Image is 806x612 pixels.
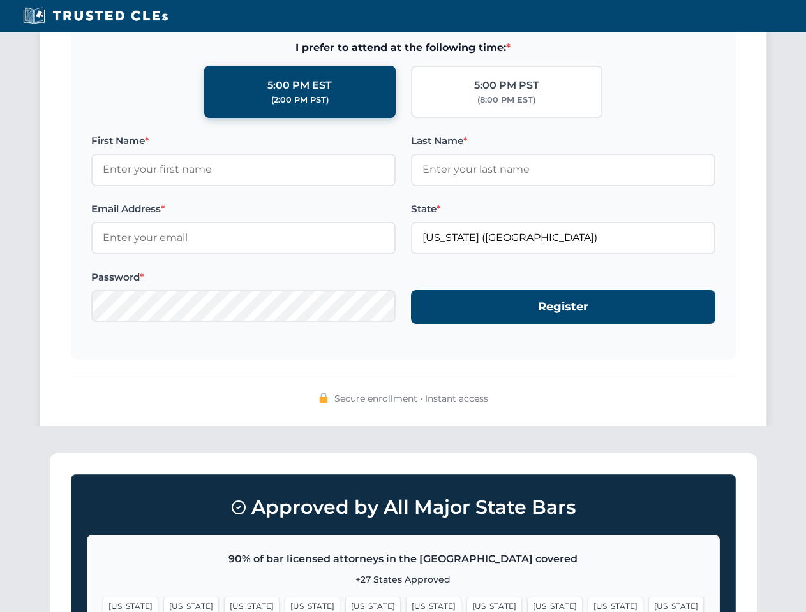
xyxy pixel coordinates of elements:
[267,77,332,94] div: 5:00 PM EST
[411,290,715,324] button: Register
[91,133,396,149] label: First Name
[91,40,715,56] span: I prefer to attend at the following time:
[91,201,396,217] label: Email Address
[19,6,172,25] img: Trusted CLEs
[411,133,715,149] label: Last Name
[318,393,329,403] img: 🔒
[334,391,488,405] span: Secure enrollment • Instant access
[477,94,535,106] div: (8:00 PM EST)
[91,270,396,285] label: Password
[411,222,715,254] input: Florida (FL)
[91,154,396,186] input: Enter your first name
[91,222,396,254] input: Enter your email
[411,201,715,217] label: State
[87,490,720,525] h3: Approved by All Major State Bars
[474,77,539,94] div: 5:00 PM PST
[411,154,715,186] input: Enter your last name
[103,551,704,567] p: 90% of bar licensed attorneys in the [GEOGRAPHIC_DATA] covered
[271,94,329,106] div: (2:00 PM PST)
[103,572,704,586] p: +27 States Approved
